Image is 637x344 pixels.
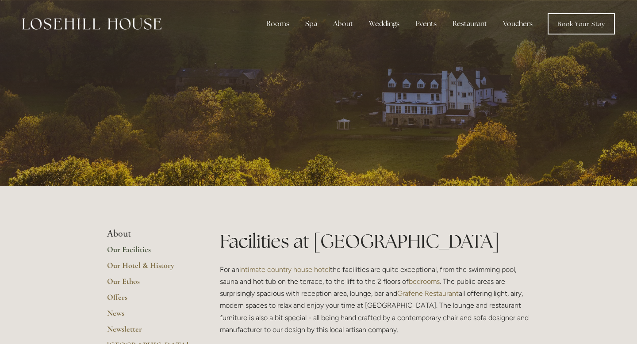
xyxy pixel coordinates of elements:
[107,228,192,240] li: About
[107,292,192,308] a: Offers
[496,15,540,33] a: Vouchers
[107,276,192,292] a: Our Ethos
[548,13,615,34] a: Book Your Stay
[362,15,407,33] div: Weddings
[107,260,192,276] a: Our Hotel & History
[259,15,296,33] div: Rooms
[326,15,360,33] div: About
[107,245,192,260] a: Our Facilities
[107,308,192,324] a: News
[298,15,324,33] div: Spa
[409,277,440,286] a: bedrooms
[220,264,530,336] p: For an the facilities are quite exceptional, from the swimming pool, sauna and hot tub on the ter...
[408,15,444,33] div: Events
[107,324,192,340] a: Newsletter
[22,18,161,30] img: Losehill House
[397,289,459,298] a: Grafene Restaurant
[445,15,494,33] div: Restaurant
[239,265,330,274] a: intimate country house hotel
[220,228,530,254] h1: Facilities at [GEOGRAPHIC_DATA]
